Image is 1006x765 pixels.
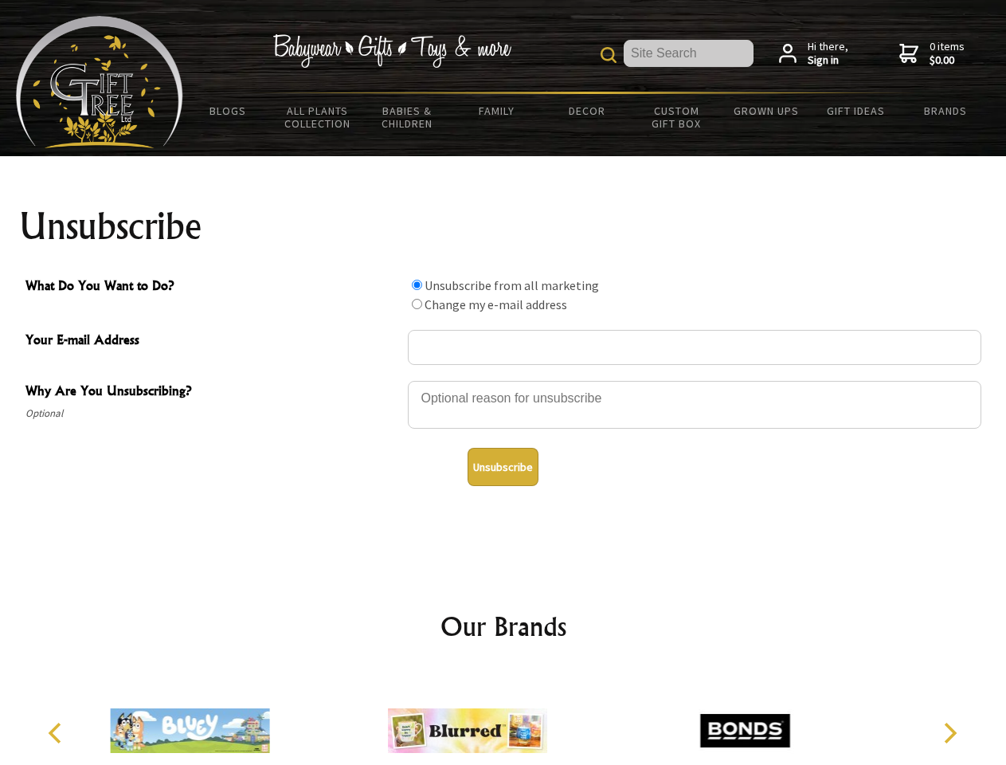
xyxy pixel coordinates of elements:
button: Previous [40,716,75,751]
a: Decor [542,94,632,127]
label: Unsubscribe from all marketing [425,277,599,293]
span: Optional [25,404,400,423]
a: Grown Ups [721,94,811,127]
input: Site Search [624,40,754,67]
a: Family [452,94,542,127]
textarea: Why Are You Unsubscribing? [408,381,981,429]
a: Babies & Children [362,94,452,140]
span: Your E-mail Address [25,330,400,353]
a: Hi there,Sign in [779,40,848,68]
span: Hi there, [808,40,848,68]
strong: $0.00 [930,53,965,68]
span: Why Are You Unsubscribing? [25,381,400,404]
h1: Unsubscribe [19,207,988,245]
img: product search [601,47,617,63]
span: What Do You Want to Do? [25,276,400,299]
img: Babyware - Gifts - Toys and more... [16,16,183,148]
strong: Sign in [808,53,848,68]
img: Babywear - Gifts - Toys & more [272,34,511,68]
a: All Plants Collection [273,94,363,140]
span: 0 items [930,39,965,68]
input: What Do You Want to Do? [412,299,422,309]
a: Custom Gift Box [632,94,722,140]
a: Gift Ideas [811,94,901,127]
button: Unsubscribe [468,448,538,486]
a: BLOGS [183,94,273,127]
input: What Do You Want to Do? [412,280,422,290]
a: 0 items$0.00 [899,40,965,68]
a: Brands [901,94,991,127]
input: Your E-mail Address [408,330,981,365]
h2: Our Brands [32,607,975,645]
button: Next [932,716,967,751]
label: Change my e-mail address [425,296,567,312]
